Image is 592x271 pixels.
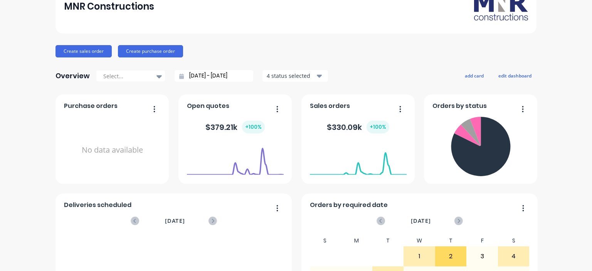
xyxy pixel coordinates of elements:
[432,101,487,111] span: Orders by status
[404,247,435,266] div: 1
[55,68,90,84] div: Overview
[436,247,466,266] div: 2
[341,235,372,246] div: M
[498,247,529,266] div: 4
[309,235,341,246] div: S
[411,217,431,225] span: [DATE]
[165,217,185,225] span: [DATE]
[262,70,328,82] button: 4 status selected
[372,235,404,246] div: T
[118,45,183,57] button: Create purchase order
[467,247,498,266] div: 3
[498,235,530,246] div: S
[64,114,161,187] div: No data available
[205,121,265,133] div: $ 379.21k
[435,235,467,246] div: T
[55,45,112,57] button: Create sales order
[187,101,229,111] span: Open quotes
[242,121,265,133] div: + 100 %
[310,101,350,111] span: Sales orders
[327,121,389,133] div: $ 330.09k
[310,200,388,210] span: Orders by required date
[367,121,389,133] div: + 100 %
[64,200,131,210] span: Deliveries scheduled
[267,72,315,80] div: 4 status selected
[404,235,435,246] div: W
[493,71,536,81] button: edit dashboard
[64,101,118,111] span: Purchase orders
[466,235,498,246] div: F
[460,71,489,81] button: add card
